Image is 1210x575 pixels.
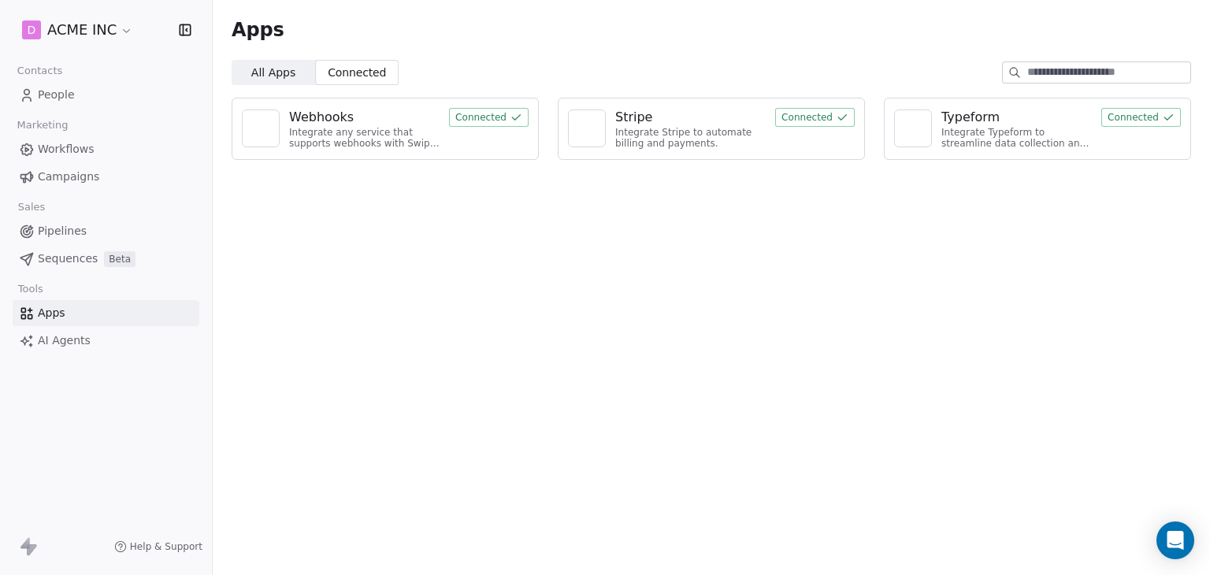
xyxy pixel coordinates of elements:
img: NA [901,117,925,140]
a: AI Agents [13,328,199,354]
div: Integrate Stripe to automate billing and payments. [615,127,766,150]
button: Connected [449,108,529,127]
span: D [28,22,36,38]
a: NA [568,109,606,147]
a: Stripe [615,108,766,127]
span: Sequences [38,250,98,267]
span: All Apps [251,65,295,81]
span: Pipelines [38,223,87,239]
a: Webhooks [289,108,440,127]
span: AI Agents [38,332,91,349]
span: Apps [38,305,65,321]
a: Connected [449,109,529,124]
a: Campaigns [13,164,199,190]
span: Contacts [10,59,69,83]
a: Connected [775,109,855,124]
a: NA [894,109,932,147]
a: Pipelines [13,218,199,244]
a: NA [242,109,280,147]
div: Webhooks [289,108,354,127]
span: Campaigns [38,169,99,185]
a: People [13,82,199,108]
div: Stripe [615,108,652,127]
button: Connected [775,108,855,127]
div: Integrate any service that supports webhooks with Swipe One to capture and automate data workflows. [289,127,440,150]
span: Sales [11,195,52,219]
span: Help & Support [130,540,202,553]
span: Apps [232,18,284,42]
img: NA [575,117,599,140]
a: Apps [13,300,199,326]
div: Open Intercom Messenger [1156,521,1194,559]
a: Connected [1101,109,1181,124]
a: SequencesBeta [13,246,199,272]
div: Typeform [941,108,1000,127]
a: Typeform [941,108,1092,127]
span: Marketing [10,113,75,137]
a: Workflows [13,136,199,162]
button: DACME INC [19,17,136,43]
span: People [38,87,75,103]
span: Beta [104,251,135,267]
img: NA [249,117,273,140]
div: Integrate Typeform to streamline data collection and customer engagement. [941,127,1092,150]
a: Help & Support [114,540,202,553]
button: Connected [1101,108,1181,127]
span: ACME INC [47,20,117,40]
span: Workflows [38,141,95,158]
span: Tools [11,277,50,301]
